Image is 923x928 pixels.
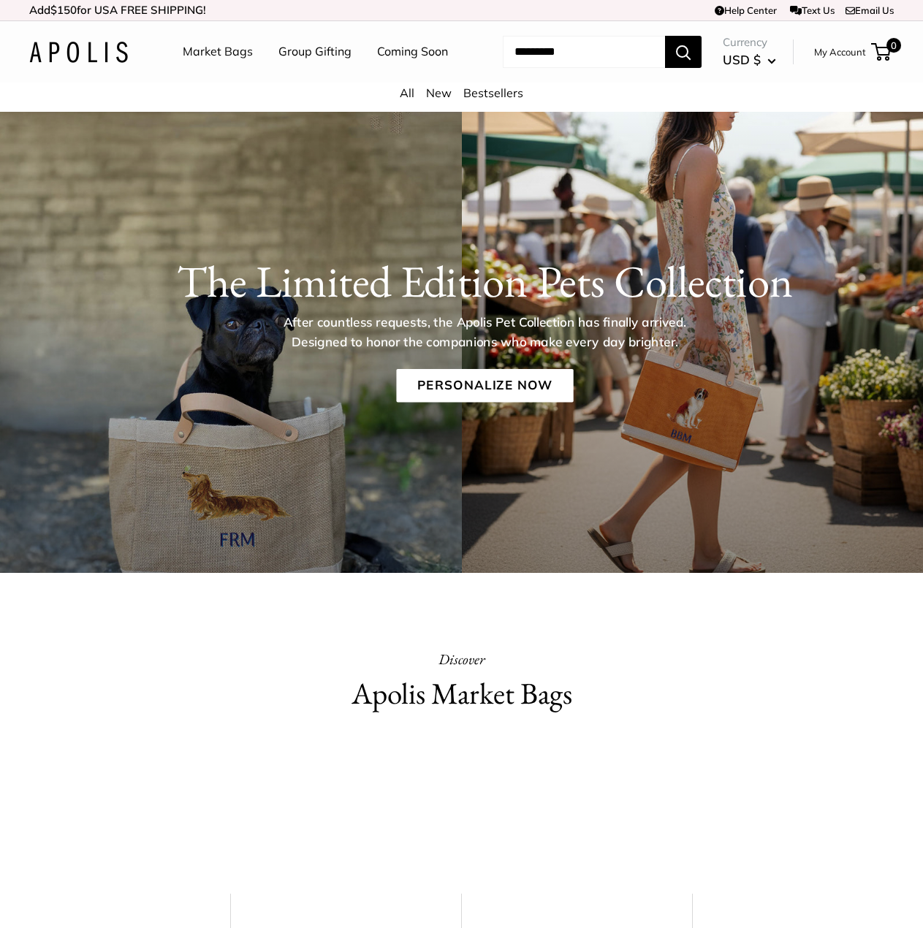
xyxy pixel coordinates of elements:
a: Market Bags [183,41,253,63]
button: USD $ [723,48,776,72]
img: Apolis [29,42,128,63]
button: Search [665,36,702,68]
a: Help Center [715,4,777,16]
a: Text Us [790,4,835,16]
h1: The Limited Edition Pets Collection [74,255,895,308]
a: Bestsellers [463,85,523,100]
a: My Account [814,43,866,61]
span: Currency [723,32,776,53]
a: All [400,85,414,100]
a: Email Us [846,4,894,16]
a: 0 [873,43,891,61]
a: New [426,85,452,100]
span: $150 [50,3,77,17]
a: Personalize Now [396,369,573,403]
p: After countless requests, the Apolis Pet Collection has finally arrived. Designed to honor the co... [259,313,710,351]
h2: Apolis Market Bags [246,672,678,715]
span: USD $ [723,52,761,67]
a: Coming Soon [377,41,448,63]
a: Group Gifting [278,41,352,63]
input: Search... [503,36,665,68]
p: Discover [246,646,678,672]
span: 0 [886,38,901,53]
